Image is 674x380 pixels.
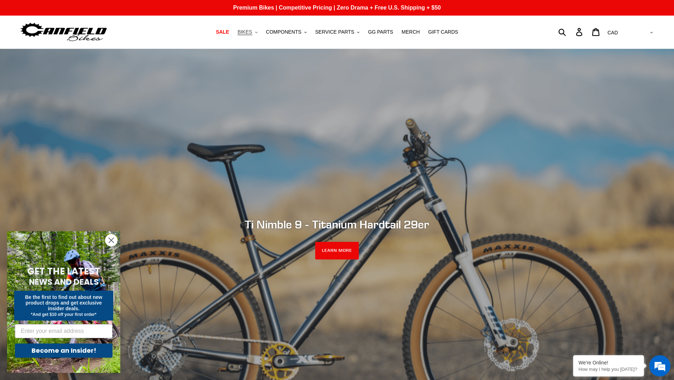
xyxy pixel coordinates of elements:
img: Canfield Bikes [19,21,108,43]
a: MERCH [398,27,423,37]
a: LEARN MORE [315,242,359,260]
a: GIFT CARDS [425,27,462,37]
button: COMPONENTS [263,27,310,37]
a: SALE [212,27,232,37]
span: GG PARTS [368,29,393,35]
span: SALE [216,29,229,35]
a: GG PARTS [364,27,397,37]
span: Be the first to find out about new product drops and get exclusive insider deals. [25,294,103,311]
span: *And get $10 off your first order* [31,312,96,317]
div: We're Online! [578,360,639,365]
button: Become an Insider! [15,344,113,358]
span: NEWS AND DEALS [29,276,99,288]
button: Close dialog [105,234,117,246]
button: SERVICE PARTS [312,27,363,37]
span: BIKES [237,29,252,35]
span: GET THE LATEST [27,265,100,278]
h2: Ti Nimble 9 - Titanium Hardtail 29er [144,218,530,231]
input: Search [562,24,580,40]
span: GIFT CARDS [428,29,458,35]
span: SERVICE PARTS [315,29,354,35]
span: MERCH [402,29,420,35]
button: BIKES [234,27,261,37]
p: How may I help you today? [578,367,639,372]
span: COMPONENTS [266,29,301,35]
input: Enter your email address [15,324,113,338]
